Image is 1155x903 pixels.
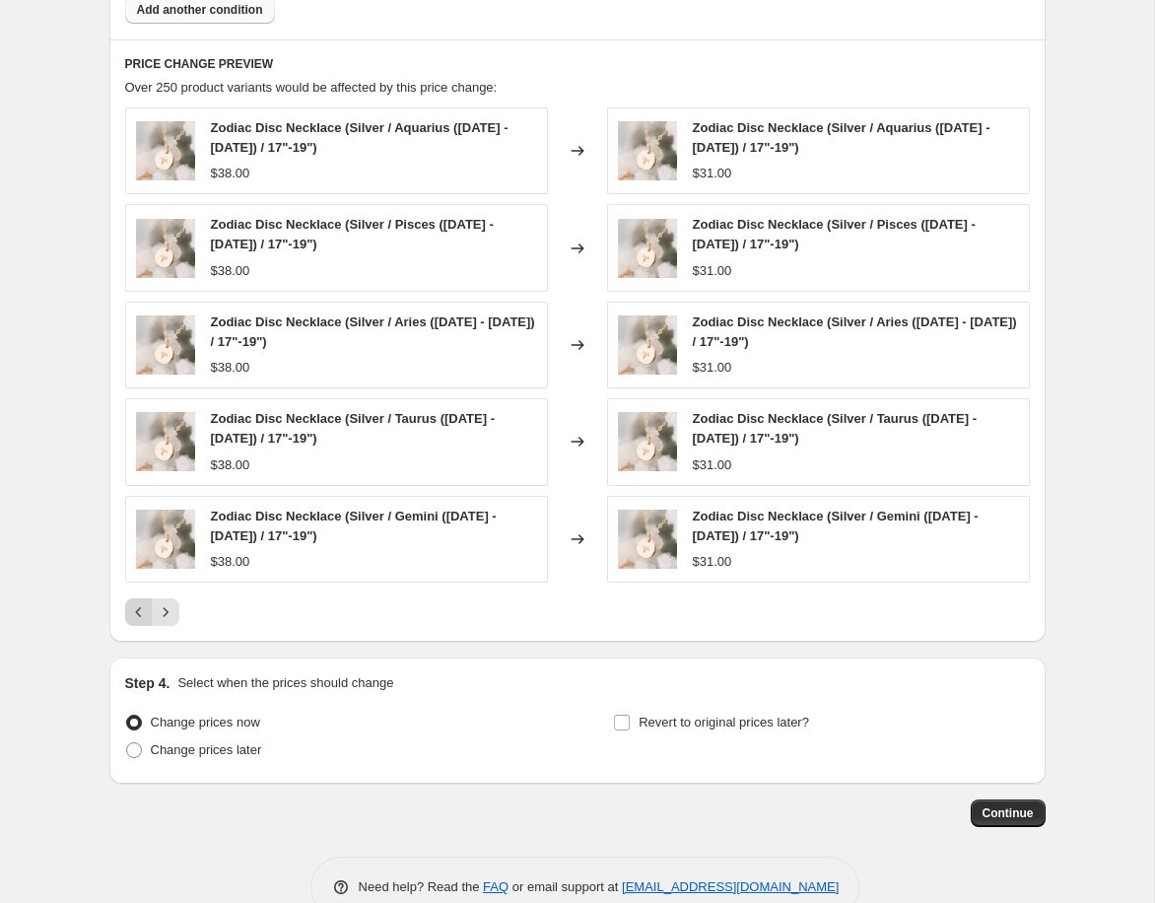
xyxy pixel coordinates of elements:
span: $38.00 [211,360,250,375]
span: Zodiac Disc Necklace (Silver / Taurus ([DATE] - [DATE]) / 17"-19") [693,411,978,446]
span: Add another condition [137,2,263,18]
span: Zodiac Disc Necklace (Silver / Taurus ([DATE] - [DATE]) / 17"-19") [211,411,496,446]
span: Change prices later [151,742,262,757]
p: Select when the prices should change [177,673,393,693]
img: bb_ljune2020-82_80x.jpg [618,315,677,375]
img: bb_ljune2020-82_80x.jpg [136,121,195,180]
img: bb_ljune2020-82_80x.jpg [618,219,677,278]
button: Continue [971,799,1046,827]
span: or email support at [509,879,622,894]
span: Zodiac Disc Necklace (Silver / Gemini ([DATE] - [DATE]) / 17"-19") [211,509,497,543]
span: $38.00 [211,457,250,472]
h6: PRICE CHANGE PREVIEW [125,56,1030,72]
img: bb_ljune2020-82_80x.jpg [618,412,677,471]
img: bb_ljune2020-82_80x.jpg [618,121,677,180]
span: Zodiac Disc Necklace (Silver / Pisces ([DATE] - [DATE]) / 17"-19") [693,217,976,251]
span: Zodiac Disc Necklace (Silver / Aquarius ([DATE] - [DATE]) / 17"-19") [693,120,990,155]
span: Need help? Read the [359,879,484,894]
span: Zodiac Disc Necklace (Silver / Aries ([DATE] - [DATE]) / 17"-19") [211,314,535,349]
span: $31.00 [693,166,732,180]
span: Change prices now [151,715,260,729]
img: bb_ljune2020-82_80x.jpg [136,219,195,278]
span: $38.00 [211,554,250,569]
span: Revert to original prices later? [639,715,809,729]
span: Continue [983,805,1034,821]
a: [EMAIL_ADDRESS][DOMAIN_NAME] [622,879,839,894]
button: Next [152,598,179,626]
img: bb_ljune2020-82_80x.jpg [136,315,195,375]
h2: Step 4. [125,673,170,693]
span: $38.00 [211,166,250,180]
span: $31.00 [693,360,732,375]
span: Zodiac Disc Necklace (Silver / Pisces ([DATE] - [DATE]) / 17"-19") [211,217,494,251]
span: Zodiac Disc Necklace (Silver / Aries ([DATE] - [DATE]) / 17"-19") [693,314,1017,349]
button: Previous [125,598,153,626]
span: Zodiac Disc Necklace (Silver / Gemini ([DATE] - [DATE]) / 17"-19") [693,509,979,543]
img: bb_ljune2020-82_80x.jpg [136,510,195,569]
span: Zodiac Disc Necklace (Silver / Aquarius ([DATE] - [DATE]) / 17"-19") [211,120,509,155]
a: FAQ [483,879,509,894]
span: $31.00 [693,263,732,278]
span: $38.00 [211,263,250,278]
span: Over 250 product variants would be affected by this price change: [125,80,498,95]
span: $31.00 [693,554,732,569]
span: $31.00 [693,457,732,472]
img: bb_ljune2020-82_80x.jpg [136,412,195,471]
nav: Pagination [125,598,179,626]
img: bb_ljune2020-82_80x.jpg [618,510,677,569]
